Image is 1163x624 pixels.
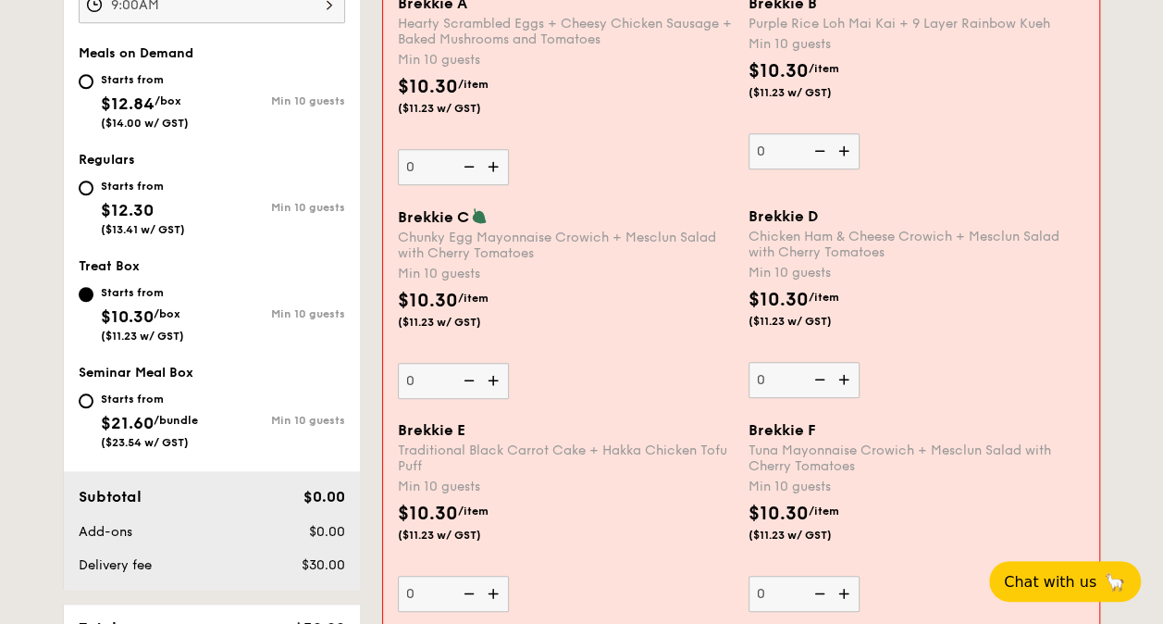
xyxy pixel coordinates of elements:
[101,285,184,300] div: Starts from
[79,393,93,408] input: Starts from$21.60/bundle($23.54 w/ GST)Min 10 guests
[154,414,198,427] span: /bundle
[398,265,734,283] div: Min 10 guests
[749,314,874,329] span: ($11.23 w/ GST)
[749,528,874,543] span: ($11.23 w/ GST)
[398,230,734,261] div: Chunky Egg Mayonnaise Crowich + Mesclun Salad with Cherry Tomatoes
[804,362,832,397] img: icon-reduce.1d2dbef1.svg
[398,443,734,474] div: Traditional Black Carrot Cake + Hakka Chicken Tofu Puff
[809,62,839,75] span: /item
[398,76,458,98] span: $10.30
[303,488,344,505] span: $0.00
[398,51,734,69] div: Min 10 guests
[749,35,1084,54] div: Min 10 guests
[101,436,189,449] span: ($23.54 w/ GST)
[398,16,734,47] div: Hearty Scrambled Eggs + Cheesy Chicken Sausage + Baked Mushrooms and Tomatoes
[749,16,1084,31] div: Purple Rice Loh Mai Kai + 9 Layer Rainbow Kueh
[398,290,458,312] span: $10.30
[79,557,152,573] span: Delivery fee
[749,85,874,100] span: ($11.23 w/ GST)
[398,315,524,330] span: ($11.23 w/ GST)
[804,576,832,611] img: icon-reduce.1d2dbef1.svg
[398,503,458,525] span: $10.30
[212,94,345,107] div: Min 10 guests
[749,576,860,612] input: Brekkie FTuna Mayonnaise Crowich + Mesclun Salad with Cherry TomatoesMin 10 guests$10.30/item($11...
[398,149,509,185] input: Brekkie AHearty Scrambled Eggs + Cheesy Chicken Sausage + Baked Mushrooms and TomatoesMin 10 gues...
[458,78,489,91] span: /item
[79,45,193,61] span: Meals on Demand
[398,208,469,226] span: Brekkie C
[101,179,185,193] div: Starts from
[481,576,509,611] img: icon-add.58712e84.svg
[749,133,860,169] input: Brekkie BPurple Rice Loh Mai Kai + 9 Layer Rainbow KuehMin 10 guests$10.30/item($11.23 w/ GST)
[79,524,132,540] span: Add-ons
[101,72,189,87] div: Starts from
[212,201,345,214] div: Min 10 guests
[101,330,184,343] span: ($11.23 w/ GST)
[458,505,489,518] span: /item
[458,292,489,305] span: /item
[989,561,1141,602] button: Chat with us🦙
[101,392,198,406] div: Starts from
[101,200,154,220] span: $12.30
[1004,573,1096,591] span: Chat with us
[749,478,1084,496] div: Min 10 guests
[453,363,481,398] img: icon-reduce.1d2dbef1.svg
[154,307,180,320] span: /box
[453,149,481,184] img: icon-reduce.1d2dbef1.svg
[471,207,488,224] img: icon-vegetarian.fe4039eb.svg
[398,363,509,399] input: Brekkie CChunky Egg Mayonnaise Crowich + Mesclun Salad with Cherry TomatoesMin 10 guests$10.30/it...
[101,413,154,433] span: $21.60
[749,289,809,311] span: $10.30
[79,181,93,195] input: Starts from$12.30($13.41 w/ GST)Min 10 guests
[79,152,135,168] span: Regulars
[749,207,818,225] span: Brekkie D
[101,117,189,130] span: ($14.00 w/ GST)
[398,528,524,543] span: ($11.23 w/ GST)
[1104,571,1126,593] span: 🦙
[101,223,185,236] span: ($13.41 w/ GST)
[749,421,816,439] span: Brekkie F
[308,524,344,540] span: $0.00
[832,133,860,168] img: icon-add.58712e84.svg
[453,576,481,611] img: icon-reduce.1d2dbef1.svg
[749,264,1084,282] div: Min 10 guests
[832,576,860,611] img: icon-add.58712e84.svg
[398,478,734,496] div: Min 10 guests
[481,149,509,184] img: icon-add.58712e84.svg
[79,488,142,505] span: Subtotal
[79,258,140,274] span: Treat Box
[398,101,524,116] span: ($11.23 w/ GST)
[79,74,93,89] input: Starts from$12.84/box($14.00 w/ GST)Min 10 guests
[749,362,860,398] input: Brekkie DChicken Ham & Cheese Crowich + Mesclun Salad with Cherry TomatoesMin 10 guests$10.30/ite...
[212,307,345,320] div: Min 10 guests
[749,229,1084,260] div: Chicken Ham & Cheese Crowich + Mesclun Salad with Cherry Tomatoes
[101,94,155,114] span: $12.84
[481,363,509,398] img: icon-add.58712e84.svg
[212,414,345,427] div: Min 10 guests
[809,505,839,518] span: /item
[301,557,344,573] span: $30.00
[809,291,839,304] span: /item
[79,287,93,302] input: Starts from$10.30/box($11.23 w/ GST)Min 10 guests
[79,365,193,381] span: Seminar Meal Box
[101,306,154,327] span: $10.30
[155,94,181,107] span: /box
[804,133,832,168] img: icon-reduce.1d2dbef1.svg
[398,421,465,439] span: Brekkie E
[398,576,509,612] input: Brekkie ETraditional Black Carrot Cake + Hakka Chicken Tofu PuffMin 10 guests$10.30/item($11.23 w...
[749,443,1084,474] div: Tuna Mayonnaise Crowich + Mesclun Salad with Cherry Tomatoes
[749,60,809,82] span: $10.30
[749,503,809,525] span: $10.30
[832,362,860,397] img: icon-add.58712e84.svg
